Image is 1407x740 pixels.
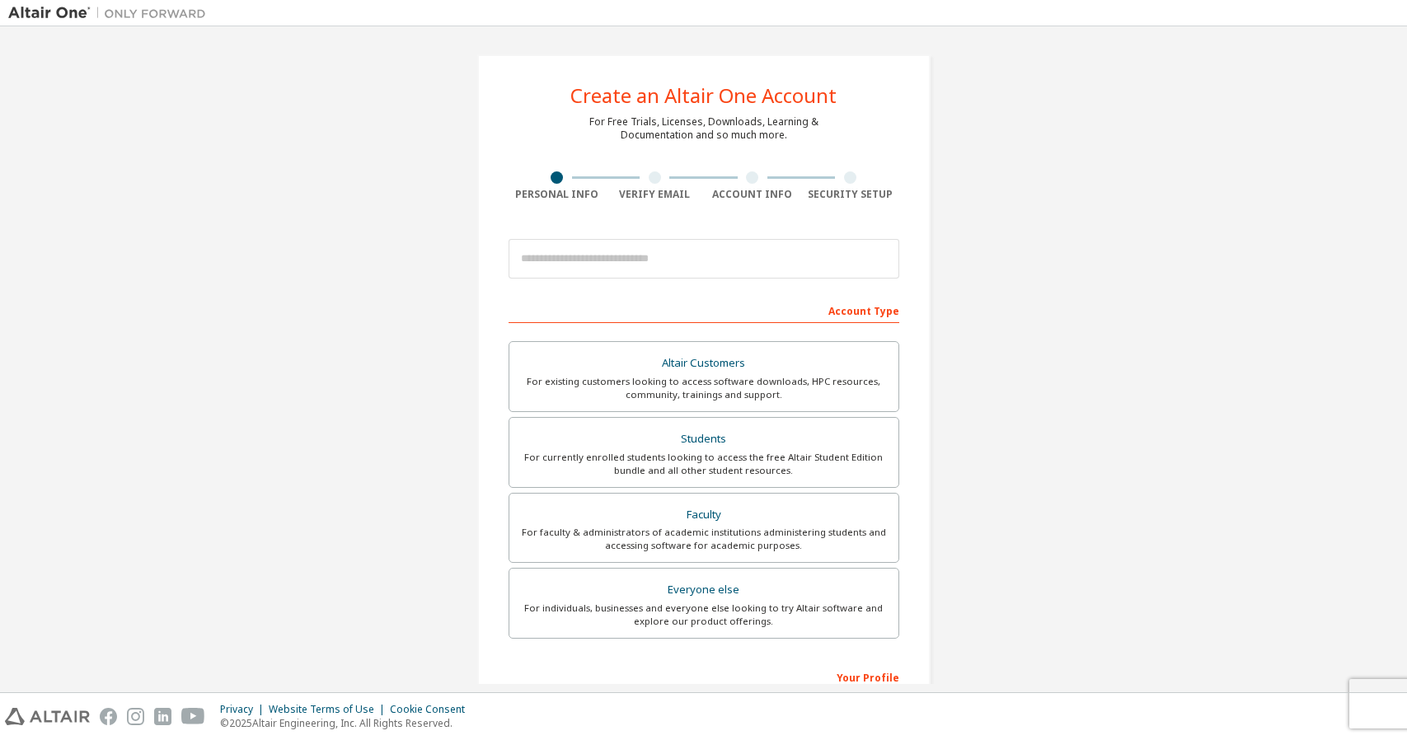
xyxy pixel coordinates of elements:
[509,188,607,201] div: Personal Info
[5,708,90,725] img: altair_logo.svg
[8,5,214,21] img: Altair One
[509,663,899,690] div: Your Profile
[181,708,205,725] img: youtube.svg
[269,703,390,716] div: Website Terms of Use
[390,703,475,716] div: Cookie Consent
[220,703,269,716] div: Privacy
[519,503,889,527] div: Faculty
[127,708,144,725] img: instagram.svg
[519,428,889,451] div: Students
[801,188,899,201] div: Security Setup
[589,115,818,142] div: For Free Trials, Licenses, Downloads, Learning & Documentation and so much more.
[519,451,889,477] div: For currently enrolled students looking to access the free Altair Student Edition bundle and all ...
[570,86,837,105] div: Create an Altair One Account
[519,375,889,401] div: For existing customers looking to access software downloads, HPC resources, community, trainings ...
[519,578,889,602] div: Everyone else
[519,602,889,628] div: For individuals, businesses and everyone else looking to try Altair software and explore our prod...
[519,352,889,375] div: Altair Customers
[220,716,475,730] p: © 2025 Altair Engineering, Inc. All Rights Reserved.
[100,708,117,725] img: facebook.svg
[154,708,171,725] img: linkedin.svg
[704,188,802,201] div: Account Info
[509,297,899,323] div: Account Type
[519,526,889,552] div: For faculty & administrators of academic institutions administering students and accessing softwa...
[606,188,704,201] div: Verify Email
